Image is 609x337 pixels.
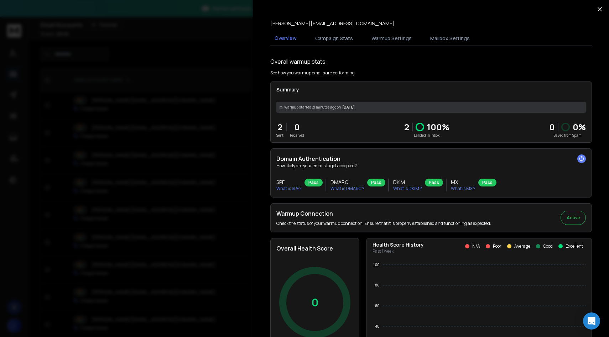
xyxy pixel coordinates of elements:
[451,186,475,191] p: What is MX ?
[393,179,422,186] h3: DKIM
[276,186,302,191] p: What is SPF ?
[375,324,379,328] tspan: 40
[426,31,474,46] button: Mailbox Settings
[375,283,379,287] tspan: 80
[404,133,449,138] p: Landed in Inbox
[549,121,555,133] strong: 0
[375,304,379,308] tspan: 60
[451,179,475,186] h3: MX
[290,121,304,133] p: 0
[573,121,586,133] p: 0 %
[404,121,409,133] p: 2
[312,296,318,309] p: 0
[330,179,364,186] h3: DMARC
[367,179,385,186] div: Pass
[276,244,353,253] h2: Overall Health Score
[270,57,326,66] h1: Overall warmup stats
[373,248,424,254] p: Past 1 week
[276,179,302,186] h3: SPF
[566,243,583,249] p: Excellent
[561,211,586,225] button: Active
[549,133,586,138] p: Saved from Spam
[493,243,501,249] p: Poor
[425,179,443,186] div: Pass
[276,102,586,113] div: [DATE]
[543,243,553,249] p: Good
[270,20,395,27] p: [PERSON_NAME][EMAIL_ADDRESS][DOMAIN_NAME]
[284,105,341,110] span: Warmup started 21 minutes ago on
[514,243,530,249] p: Average
[276,209,491,218] h2: Warmup Connection
[427,121,449,133] p: 100 %
[276,163,586,169] p: How likely are your emails to get accepted?
[270,70,355,76] p: See how you warmup emails are performing
[330,186,364,191] p: What is DMARC ?
[478,179,496,186] div: Pass
[393,186,422,191] p: What is DKIM ?
[276,121,283,133] p: 2
[311,31,357,46] button: Campaign Stats
[472,243,480,249] p: N/A
[373,263,379,267] tspan: 100
[290,133,304,138] p: Received
[276,133,283,138] p: Sent
[270,30,301,47] button: Overview
[583,312,600,330] div: Open Intercom Messenger
[304,179,323,186] div: Pass
[276,221,491,226] p: Check the status of your warmup connection. Ensure that it is properly established and functionin...
[276,154,586,163] h2: Domain Authentication
[367,31,416,46] button: Warmup Settings
[373,241,424,248] p: Health Score History
[276,86,586,93] p: Summary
